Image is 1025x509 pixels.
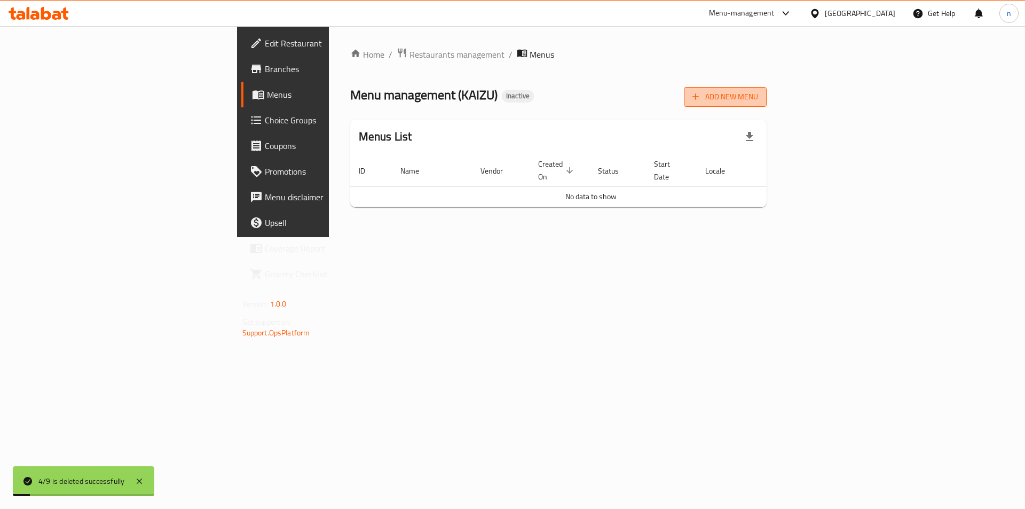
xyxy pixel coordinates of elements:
[598,165,633,177] span: Status
[241,236,408,261] a: Coverage Report
[265,216,400,229] span: Upsell
[509,48,512,61] li: /
[241,30,408,56] a: Edit Restaurant
[359,129,412,145] h2: Menus List
[709,7,775,20] div: Menu-management
[350,48,767,61] nav: breadcrumb
[825,7,895,19] div: [GEOGRAPHIC_DATA]
[38,475,124,487] div: 4/9 is deleted successfully
[502,90,534,103] div: Inactive
[265,191,400,203] span: Menu disclaimer
[265,62,400,75] span: Branches
[350,154,832,207] table: enhanced table
[565,190,617,203] span: No data to show
[265,165,400,178] span: Promotions
[265,242,400,255] span: Coverage Report
[241,82,408,107] a: Menus
[359,165,379,177] span: ID
[241,210,408,236] a: Upsell
[538,158,577,183] span: Created On
[241,133,408,159] a: Coupons
[692,90,758,104] span: Add New Menu
[241,184,408,210] a: Menu disclaimer
[241,56,408,82] a: Branches
[265,139,400,152] span: Coupons
[265,37,400,50] span: Edit Restaurant
[684,87,767,107] button: Add New Menu
[265,114,400,127] span: Choice Groups
[480,165,517,177] span: Vendor
[409,48,504,61] span: Restaurants management
[350,83,498,107] span: Menu management ( KAIZU )
[502,91,534,100] span: Inactive
[267,88,400,101] span: Menus
[752,154,832,187] th: Actions
[654,158,684,183] span: Start Date
[241,159,408,184] a: Promotions
[241,261,408,287] a: Grocery Checklist
[1007,7,1011,19] span: n
[241,107,408,133] a: Choice Groups
[400,165,433,177] span: Name
[265,268,400,280] span: Grocery Checklist
[242,297,269,311] span: Version:
[397,48,504,61] a: Restaurants management
[705,165,739,177] span: Locale
[242,326,310,340] a: Support.OpsPlatform
[270,297,287,311] span: 1.0.0
[242,315,291,329] span: Get support on:
[530,48,554,61] span: Menus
